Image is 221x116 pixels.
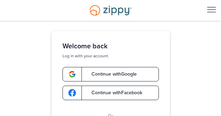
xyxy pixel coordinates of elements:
[63,42,159,50] h1: Welcome back
[85,90,142,95] span: Continue with Facebook
[63,86,159,100] a: google-logoContinue withFacebook
[68,89,76,97] img: google-logo
[68,70,76,78] img: google-logo
[85,72,137,77] span: Continue with Google
[63,53,159,59] p: Log in with your account.
[63,67,159,81] a: google-logoContinue withGoogle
